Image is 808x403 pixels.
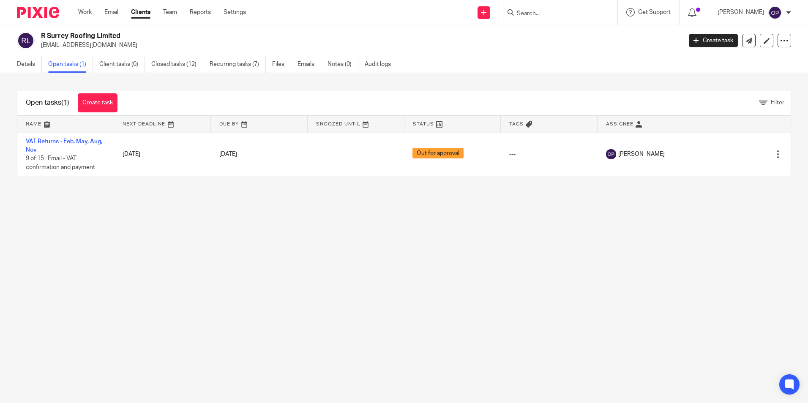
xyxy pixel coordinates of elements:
[219,151,237,157] span: [DATE]
[768,6,782,19] img: svg%3E
[516,10,592,18] input: Search
[17,32,35,49] img: svg%3E
[48,56,93,73] a: Open tasks (1)
[272,56,291,73] a: Files
[412,148,464,158] span: Out for approval
[298,56,321,73] a: Emails
[104,8,118,16] a: Email
[151,56,203,73] a: Closed tasks (12)
[509,122,524,126] span: Tags
[365,56,397,73] a: Audit logs
[316,122,360,126] span: Snoozed Until
[638,9,671,15] span: Get Support
[210,56,266,73] a: Recurring tasks (7)
[606,149,616,159] img: svg%3E
[114,133,211,176] td: [DATE]
[131,8,150,16] a: Clients
[771,100,784,106] span: Filter
[328,56,358,73] a: Notes (0)
[78,93,117,112] a: Create task
[509,150,589,158] div: ---
[26,98,69,107] h1: Open tasks
[163,8,177,16] a: Team
[618,150,665,158] span: [PERSON_NAME]
[17,56,42,73] a: Details
[41,32,549,41] h2: R Surrey Roofing Limited
[718,8,764,16] p: [PERSON_NAME]
[190,8,211,16] a: Reports
[413,122,434,126] span: Status
[224,8,246,16] a: Settings
[17,7,59,18] img: Pixie
[61,99,69,106] span: (1)
[26,155,95,170] span: 9 of 15 · Email - VAT confirmation and payment
[689,34,738,47] a: Create task
[78,8,92,16] a: Work
[41,41,676,49] p: [EMAIL_ADDRESS][DOMAIN_NAME]
[99,56,145,73] a: Client tasks (0)
[26,139,102,153] a: VAT Returns - Feb, May, Aug, Nov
